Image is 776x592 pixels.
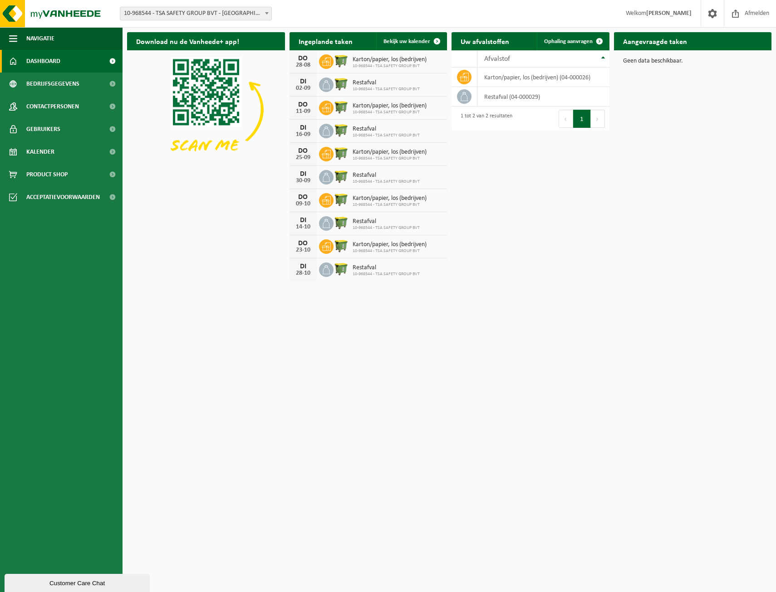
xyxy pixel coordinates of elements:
[484,55,510,63] span: Afvalstof
[294,155,312,161] div: 25-09
[334,192,349,207] img: WB-1100-HPE-GN-50
[294,131,312,138] div: 16-09
[353,272,420,277] span: 10-968544 - TSA SAFETY GROUP BVT
[456,109,512,129] div: 1 tot 2 van 2 resultaten
[120,7,272,20] span: 10-968544 - TSA SAFETY GROUP BVT - ANTWERPEN
[26,186,100,209] span: Acceptatievoorwaarden
[353,179,420,184] span: 10-968544 - TSA SAFETY GROUP BVT
[353,156,427,161] span: 10-968544 - TSA SAFETY GROUP BVT
[26,163,68,186] span: Product Shop
[334,99,349,115] img: WB-1100-HPE-GN-50
[591,110,605,128] button: Next
[353,225,420,231] span: 10-968544 - TSA SAFETY GROUP BVT
[294,224,312,230] div: 14-10
[26,141,54,163] span: Kalender
[353,218,420,225] span: Restafval
[294,62,312,68] div: 28-08
[559,110,573,128] button: Previous
[294,147,312,155] div: DO
[294,270,312,277] div: 28-10
[26,95,79,118] span: Contactpersonen
[477,87,609,107] td: restafval (04-000029)
[353,79,420,87] span: Restafval
[573,110,591,128] button: 1
[294,124,312,131] div: DI
[353,172,420,179] span: Restafval
[334,122,349,138] img: WB-1100-HPE-GN-50
[334,261,349,277] img: WB-1100-HPE-GN-50
[353,126,420,133] span: Restafval
[334,53,349,68] img: WB-1100-HPE-GN-50
[353,264,420,272] span: Restafval
[353,195,427,202] span: Karton/papier, los (bedrijven)
[26,27,54,50] span: Navigatie
[294,247,312,253] div: 23-10
[26,50,60,73] span: Dashboard
[26,118,60,141] span: Gebruikers
[334,215,349,230] img: WB-1100-HPE-GN-50
[294,201,312,207] div: 09-10
[452,32,518,50] h2: Uw afvalstoffen
[614,32,696,50] h2: Aangevraagde taken
[537,32,609,50] a: Ophaling aanvragen
[294,170,312,178] div: DI
[294,55,312,62] div: DO
[294,217,312,224] div: DI
[623,58,763,64] p: Geen data beschikbaar.
[353,149,427,156] span: Karton/papier, los (bedrijven)
[544,39,593,44] span: Ophaling aanvragen
[294,194,312,201] div: DO
[353,241,427,248] span: Karton/papier, los (bedrijven)
[477,68,609,87] td: karton/papier, los (bedrijven) (04-000026)
[294,178,312,184] div: 30-09
[353,110,427,115] span: 10-968544 - TSA SAFETY GROUP BVT
[353,63,427,69] span: 10-968544 - TSA SAFETY GROUP BVT
[26,73,79,95] span: Bedrijfsgegevens
[353,87,420,92] span: 10-968544 - TSA SAFETY GROUP BVT
[334,238,349,253] img: WB-1100-HPE-GN-50
[294,85,312,92] div: 02-09
[294,78,312,85] div: DI
[5,572,152,592] iframe: chat widget
[334,76,349,92] img: WB-1100-HPE-GN-50
[383,39,430,44] span: Bekijk uw kalender
[334,169,349,184] img: WB-1100-HPE-GN-50
[294,101,312,108] div: DO
[127,32,248,50] h2: Download nu de Vanheede+ app!
[353,133,420,138] span: 10-968544 - TSA SAFETY GROUP BVT
[353,248,427,254] span: 10-968544 - TSA SAFETY GROUP BVT
[353,102,427,110] span: Karton/papier, los (bedrijven)
[294,263,312,270] div: DI
[334,146,349,161] img: WB-1100-HPE-GN-50
[376,32,446,50] a: Bekijk uw kalender
[294,240,312,247] div: DO
[353,202,427,208] span: 10-968544 - TSA SAFETY GROUP BVT
[127,50,285,169] img: Download de VHEPlus App
[120,7,271,20] span: 10-968544 - TSA SAFETY GROUP BVT - ANTWERPEN
[294,108,312,115] div: 11-09
[290,32,362,50] h2: Ingeplande taken
[353,56,427,63] span: Karton/papier, los (bedrijven)
[646,10,692,17] strong: [PERSON_NAME]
